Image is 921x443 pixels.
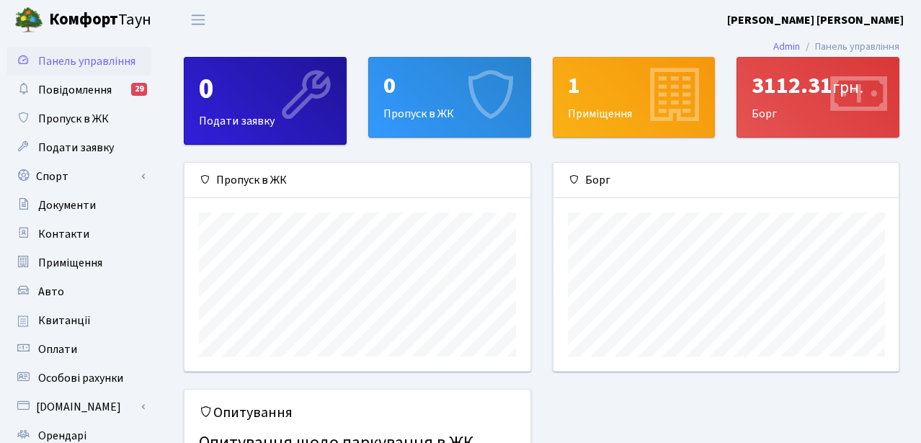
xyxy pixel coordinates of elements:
a: Особові рахунки [7,364,151,393]
span: Оплати [38,341,77,357]
a: Оплати [7,335,151,364]
a: 1Приміщення [553,57,716,138]
a: Панель управління [7,47,151,76]
div: 1 [568,72,700,99]
a: 0Пропуск в ЖК [368,57,531,138]
a: Авто [7,277,151,306]
span: Квитанції [38,313,91,328]
span: Повідомлення [38,82,112,98]
img: logo.png [14,6,43,35]
div: Пропуск в ЖК [369,58,530,137]
span: Таун [49,8,151,32]
div: Пропуск в ЖК [184,163,530,198]
div: 3112.31 [752,72,884,99]
span: Панель управління [38,53,135,69]
a: Admin [773,39,800,54]
a: Контакти [7,220,151,249]
a: Спорт [7,162,151,191]
a: Подати заявку [7,133,151,162]
span: Документи [38,197,96,213]
a: Пропуск в ЖК [7,104,151,133]
div: Борг [737,58,899,137]
button: Переключити навігацію [180,8,216,32]
div: Подати заявку [184,58,346,144]
span: Особові рахунки [38,370,123,386]
a: Квитанції [7,306,151,335]
span: Подати заявку [38,140,114,156]
a: [DOMAIN_NAME] [7,393,151,421]
div: Борг [553,163,899,198]
h5: Опитування [199,404,516,421]
span: Пропуск в ЖК [38,111,109,127]
nav: breadcrumb [752,32,921,62]
span: Приміщення [38,255,102,271]
a: Приміщення [7,249,151,277]
li: Панель управління [800,39,899,55]
div: 0 [383,72,516,99]
b: [PERSON_NAME] [PERSON_NAME] [727,12,904,28]
b: Комфорт [49,8,118,31]
a: 0Подати заявку [184,57,347,145]
span: Контакти [38,226,89,242]
div: 0 [199,72,332,107]
a: [PERSON_NAME] [PERSON_NAME] [727,12,904,29]
a: Повідомлення29 [7,76,151,104]
span: Авто [38,284,64,300]
div: 29 [131,83,147,96]
div: Приміщення [553,58,715,137]
a: Документи [7,191,151,220]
